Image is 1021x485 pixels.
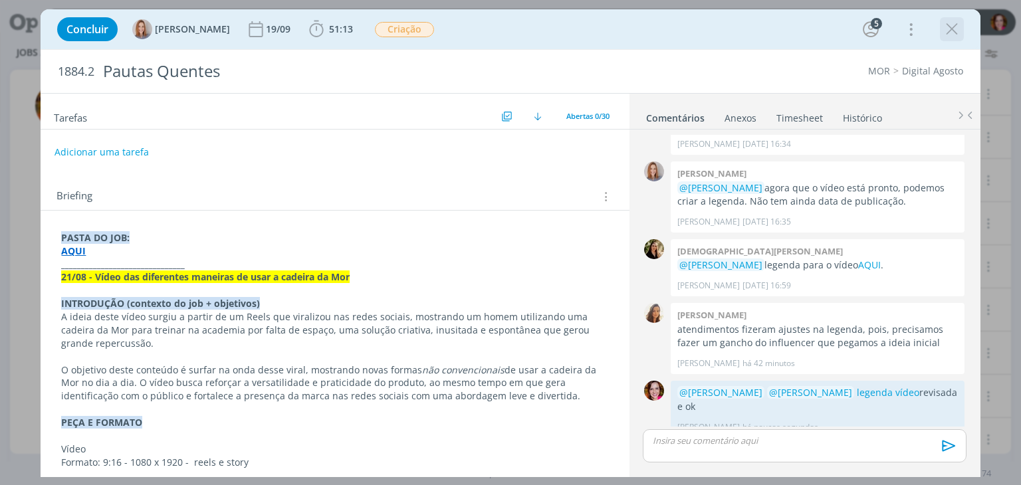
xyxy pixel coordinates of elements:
span: Tarefas [54,108,87,124]
span: [PERSON_NAME] [155,25,230,34]
p: Vídeo [61,442,608,456]
p: revisada e ok [677,386,958,413]
p: [PERSON_NAME] [677,357,740,369]
button: A[PERSON_NAME] [132,19,230,39]
p: legenda para o vídeo . [677,258,958,272]
a: AQUI [858,258,881,271]
a: Histórico [842,106,883,125]
div: Anexos [725,112,756,125]
p: [PERSON_NAME] [677,421,740,433]
strong: PEÇA E FORMATO [61,416,142,429]
p: atendimentos fizeram ajustes na legenda, pois, precisamos fazer um gancho do influencer que pegam... [677,323,958,350]
a: Comentários [645,106,705,125]
strong: INTRODUÇÃO (contexto do job + objetivos) [61,297,260,310]
img: A [132,19,152,39]
button: Criação [374,21,435,38]
em: não convencionais [422,363,505,376]
p: O objetivo deste conteúdo é surfar na onda desse viral, mostrando novas formas de usar a cadeira ... [61,363,608,403]
span: Briefing [57,188,92,205]
img: C [644,239,664,259]
p: [PERSON_NAME] [677,216,740,228]
a: legenda vídeo [857,386,919,399]
div: 5 [871,18,882,29]
a: Timesheet [776,106,824,125]
img: B [644,381,664,401]
a: AQUI [61,244,86,257]
strong: 21/08 - Vídeo das diferentes maneiras de usar a cadeira da Mor [61,270,350,283]
span: 1884.2 [58,64,94,79]
p: agora que o vídeo está pronto, podemos criar a legenda. Não tem ainda data de publicação. [677,181,958,209]
span: Abertas 0/30 [566,111,610,121]
span: 51:13 [329,23,353,35]
div: Pautas Quentes [97,55,580,88]
span: Concluir [66,24,108,35]
span: há 42 minutos [742,357,795,369]
span: há poucos segundos [742,421,818,433]
span: [DATE] 16:59 [742,280,791,292]
strong: PASTA DO JOB: [61,231,130,244]
span: @[PERSON_NAME] [679,386,762,399]
div: dialog [41,9,980,477]
p: A ideia deste vídeo surgiu a partir de um Reels que viralizou nas redes sociais, mostrando um hom... [61,310,608,350]
button: Adicionar uma tarefa [54,140,150,164]
img: A [644,161,664,181]
p: [PERSON_NAME] [677,138,740,150]
b: [DEMOGRAPHIC_DATA][PERSON_NAME] [677,245,843,257]
strong: _______________________________ [61,258,185,270]
button: 51:13 [306,19,356,40]
img: arrow-down.svg [534,112,542,120]
button: Concluir [57,17,118,41]
p: [PERSON_NAME] [677,280,740,292]
div: 19/09 [266,25,293,34]
span: [DATE] 16:34 [742,138,791,150]
b: [PERSON_NAME] [677,309,746,321]
a: Digital Agosto [902,64,963,77]
span: @[PERSON_NAME] [679,258,762,271]
span: @[PERSON_NAME] [679,181,762,194]
span: [DATE] 16:35 [742,216,791,228]
p: Formato: 9:16 - 1080 x 1920 - reels e story [61,456,608,469]
span: Criação [375,22,434,37]
button: 5 [860,19,881,40]
a: MOR [868,64,890,77]
img: V [644,303,664,323]
b: [PERSON_NAME] [677,167,746,179]
span: @[PERSON_NAME] [769,386,852,399]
